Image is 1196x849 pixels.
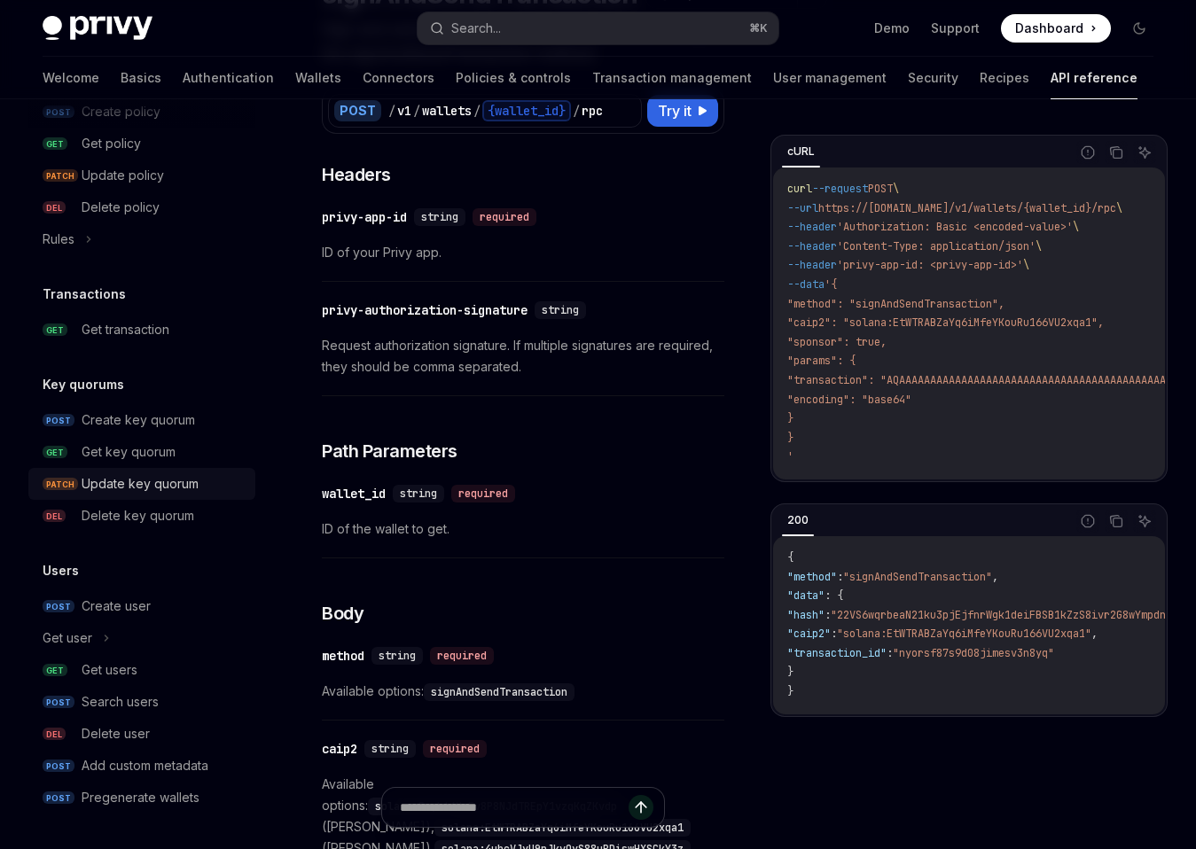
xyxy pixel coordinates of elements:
[82,787,199,808] div: Pregenerate wallets
[82,409,195,431] div: Create key quorum
[782,141,820,162] div: cURL
[843,570,992,584] span: "signAndSendTransaction"
[592,57,752,99] a: Transaction management
[322,485,386,502] div: wallet_id
[1125,14,1153,43] button: Toggle dark mode
[43,627,92,649] div: Get user
[28,654,255,686] a: GETGet users
[28,500,255,532] a: DELDelete key quorum
[82,197,160,218] div: Delete policy
[837,239,1036,253] span: 'Content-Type: application/json'
[388,102,395,120] div: /
[43,137,67,151] span: GET
[28,782,255,814] a: POSTPregenerate wallets
[82,596,151,617] div: Create user
[121,57,161,99] a: Basics
[1076,510,1099,533] button: Report incorrect code
[837,258,1023,272] span: 'privy-app-id: <privy-app-id>'
[28,436,255,468] a: GETGet key quorum
[542,303,579,317] span: string
[421,210,458,224] span: string
[908,57,958,99] a: Security
[1116,201,1122,215] span: \
[887,646,893,660] span: :
[893,646,1054,660] span: "nyorsf87s9d08jimesv3n8yq"
[773,57,887,99] a: User management
[363,57,434,99] a: Connectors
[43,791,74,805] span: POST
[473,102,481,120] div: /
[787,665,793,679] span: }
[831,627,837,641] span: :
[787,431,793,445] span: }
[868,182,893,196] span: POST
[322,518,724,540] span: ID of the wallet to get.
[787,449,793,463] span: '
[1036,239,1042,253] span: \
[1073,220,1079,234] span: \
[322,162,391,187] span: Headers
[43,284,126,305] h5: Transactions
[1076,141,1099,164] button: Report incorrect code
[1133,141,1156,164] button: Ask AI
[787,258,837,272] span: --header
[82,659,137,681] div: Get users
[43,510,66,523] span: DEL
[423,740,487,758] div: required
[371,742,409,756] span: string
[837,627,1091,641] span: "solana:EtWTRABZaYq6iMfeYKouRu166VU2xqa1"
[43,478,78,491] span: PATCH
[82,441,176,463] div: Get key quorum
[397,102,411,120] div: v1
[28,160,255,191] a: PATCHUpdate policy
[1001,14,1111,43] a: Dashboard
[82,691,159,713] div: Search users
[1051,57,1137,99] a: API reference
[322,439,457,463] span: Path Parameters
[1105,510,1128,533] button: Copy the contents from the code block
[787,182,812,196] span: curl
[787,684,793,698] span: }
[456,57,571,99] a: Policies & controls
[787,550,793,565] span: {
[629,795,653,820] button: Send message
[28,718,255,750] a: DELDelete user
[43,446,67,459] span: GET
[893,182,899,196] span: \
[787,411,793,425] span: }
[28,128,255,160] a: GETGet policy
[400,487,437,501] span: string
[787,201,818,215] span: --url
[43,759,74,773] span: POST
[28,314,255,346] a: GETGet transaction
[573,102,580,120] div: /
[658,100,692,121] span: Try it
[1133,510,1156,533] button: Ask AI
[825,608,831,622] span: :
[787,646,887,660] span: "transaction_id"
[787,627,831,641] span: "caip2"
[787,608,825,622] span: "hash"
[980,57,1029,99] a: Recipes
[28,750,255,782] a: POSTAdd custom metadata
[322,681,724,702] span: Available options:
[787,393,911,407] span: "encoding": "base64"
[82,473,199,495] div: Update key quorum
[82,723,150,744] div: Delete user
[992,570,998,584] span: ,
[322,242,724,263] span: ID of your Privy app.
[183,57,274,99] a: Authentication
[322,208,407,226] div: privy-app-id
[413,102,420,120] div: /
[874,19,910,37] a: Demo
[418,12,778,44] button: Search...⌘K
[43,229,74,250] div: Rules
[473,208,536,226] div: required
[749,21,768,35] span: ⌘ K
[322,647,364,665] div: method
[482,100,571,121] div: {wallet_id}
[43,374,124,395] h5: Key quorums
[787,277,825,292] span: --data
[28,590,255,622] a: POSTCreate user
[422,102,472,120] div: wallets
